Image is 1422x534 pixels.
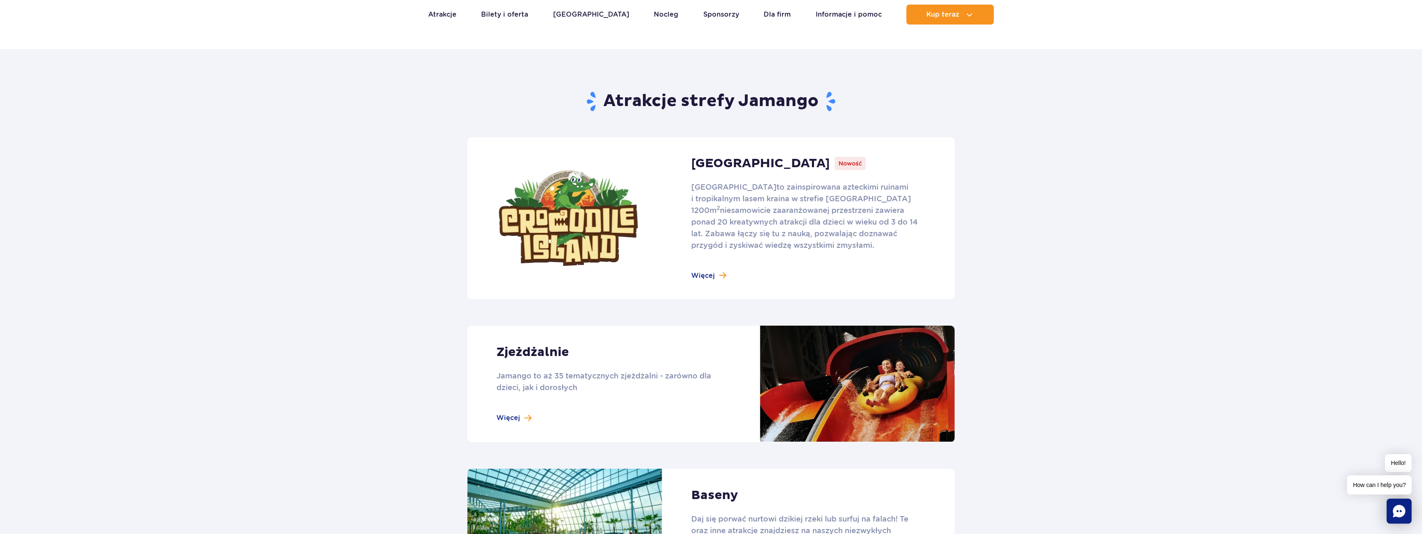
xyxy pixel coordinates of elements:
[906,5,994,25] button: Kup teraz
[1347,475,1412,494] span: How can I help you?
[1387,499,1412,524] div: Chat
[764,5,791,25] a: Dla firm
[926,11,959,18] span: Kup teraz
[428,5,457,25] a: Atrakcje
[703,5,739,25] a: Sponsorzy
[481,5,528,25] a: Bilety i oferta
[553,5,629,25] a: [GEOGRAPHIC_DATA]
[654,5,678,25] a: Nocleg
[1385,454,1412,472] span: Hello!
[816,5,882,25] a: Informacje i pomoc
[467,91,955,112] h2: Atrakcje strefy Jamango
